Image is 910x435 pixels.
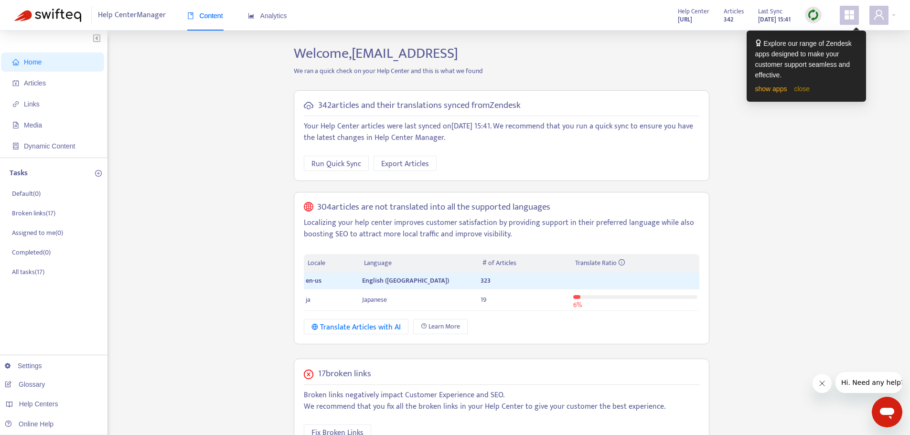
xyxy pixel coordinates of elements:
[187,12,223,20] span: Content
[311,321,401,333] div: Translate Articles with AI
[304,390,699,413] p: Broken links negatively impact Customer Experience and SEO. We recommend that you fix all the bro...
[187,12,194,19] span: book
[24,142,75,150] span: Dynamic Content
[835,372,902,393] iframe: Message from company
[374,156,437,171] button: Export Articles
[678,6,709,17] span: Help Center
[575,258,696,268] div: Translate Ratio
[248,12,255,19] span: area-chart
[573,299,582,310] span: 6 %
[311,158,361,170] span: Run Quick Sync
[724,6,744,17] span: Articles
[360,254,479,273] th: Language
[12,122,19,128] span: file-image
[794,85,810,93] a: close
[24,58,42,66] span: Home
[19,400,58,408] span: Help Centers
[479,254,571,273] th: # of Articles
[98,6,166,24] span: Help Center Manager
[428,321,460,332] span: Learn More
[304,370,313,379] span: close-circle
[304,101,313,110] span: cloud-sync
[318,100,521,111] h5: 342 articles and their translations synced from Zendesk
[304,202,313,213] span: global
[294,42,458,65] span: Welcome, [EMAIL_ADDRESS]
[755,85,787,93] a: show apps
[381,158,429,170] span: Export Articles
[14,9,81,22] img: Swifteq
[248,12,287,20] span: Analytics
[10,168,28,179] p: Tasks
[758,14,791,25] strong: [DATE] 15:41
[481,275,491,286] span: 323
[304,319,408,334] button: Translate Articles with AI
[362,294,387,305] span: Japanese
[12,247,51,257] p: Completed ( 0 )
[872,397,902,427] iframe: Button to launch messaging window
[12,208,55,218] p: Broken links ( 17 )
[12,101,19,107] span: link
[12,267,44,277] p: All tasks ( 17 )
[755,38,857,80] div: Explore our range of Zendesk apps designed to make your customer support seamless and effective.
[306,294,310,305] span: ja
[317,202,550,213] h5: 304 articles are not translated into all the supported languages
[5,362,42,370] a: Settings
[844,9,855,21] span: appstore
[481,294,486,305] span: 19
[362,275,449,286] span: English ([GEOGRAPHIC_DATA])
[807,9,819,21] img: sync.dc5367851b00ba804db3.png
[678,14,692,25] a: [URL]
[24,121,42,129] span: Media
[24,100,40,108] span: Links
[304,121,699,144] p: Your Help Center articles were last synced on [DATE] 15:41 . We recommend that you run a quick sy...
[287,66,717,76] p: We ran a quick check on your Help Center and this is what we found
[12,228,63,238] p: Assigned to me ( 0 )
[6,7,69,14] span: Hi. Need any help?
[12,59,19,65] span: home
[304,254,360,273] th: Locale
[12,143,19,149] span: container
[24,79,46,87] span: Articles
[724,14,733,25] strong: 342
[873,9,885,21] span: user
[413,319,468,334] a: Learn More
[5,381,45,388] a: Glossary
[5,420,54,428] a: Online Help
[304,156,369,171] button: Run Quick Sync
[12,80,19,86] span: account-book
[758,6,782,17] span: Last Sync
[318,369,371,380] h5: 17 broken links
[306,275,321,286] span: en-us
[12,189,41,199] p: Default ( 0 )
[813,374,832,393] iframe: Close message
[95,170,102,177] span: plus-circle
[304,217,699,240] p: Localizing your help center improves customer satisfaction by providing support in their preferre...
